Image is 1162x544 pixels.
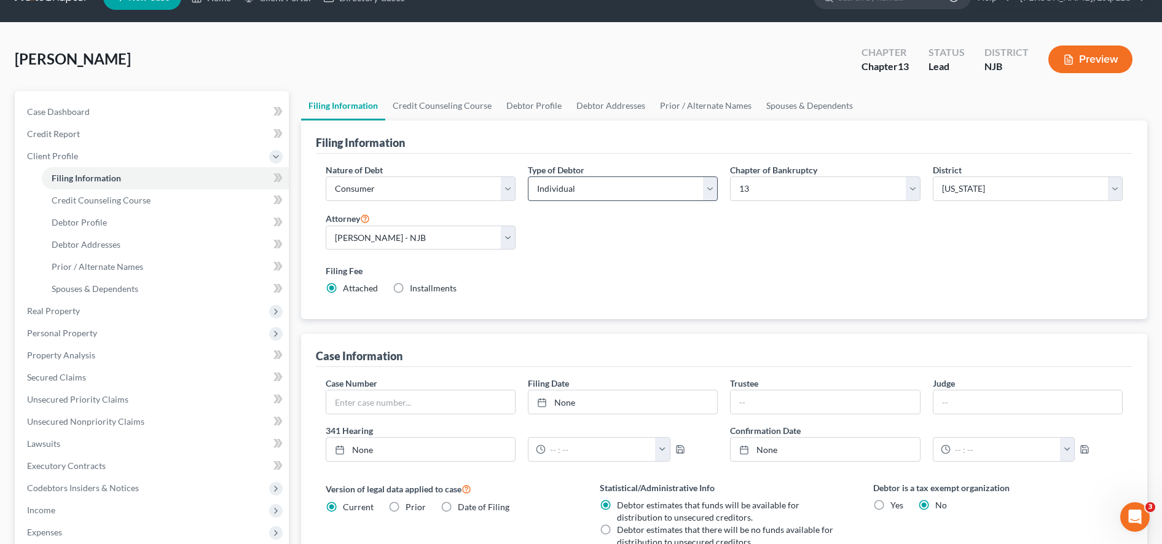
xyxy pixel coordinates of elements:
[569,91,653,120] a: Debtor Addresses
[933,390,1122,414] input: --
[935,500,947,510] span: No
[17,388,289,411] a: Unsecured Priority Claims
[301,91,385,120] a: Filing Information
[862,45,909,60] div: Chapter
[653,91,759,120] a: Prior / Alternate Names
[1048,45,1133,73] button: Preview
[406,502,426,512] span: Prior
[17,344,289,366] a: Property Analysis
[27,306,80,316] span: Real Property
[27,350,95,360] span: Property Analysis
[326,211,370,226] label: Attorney
[546,438,656,461] input: -- : --
[27,372,86,382] span: Secured Claims
[27,394,128,404] span: Unsecured Priority Claims
[52,283,138,294] span: Spouses & Dependents
[458,502,509,512] span: Date of Filing
[27,416,144,427] span: Unsecured Nonpriority Claims
[1120,502,1150,532] iframe: Intercom live chat
[499,91,569,120] a: Debtor Profile
[42,211,289,234] a: Debtor Profile
[731,438,919,461] a: None
[15,50,131,68] span: [PERSON_NAME]
[928,60,965,74] div: Lead
[410,283,457,293] span: Installments
[343,283,378,293] span: Attached
[528,377,569,390] label: Filing Date
[52,173,121,183] span: Filing Information
[933,377,955,390] label: Judge
[730,377,758,390] label: Trustee
[42,189,289,211] a: Credit Counseling Course
[27,460,106,471] span: Executory Contracts
[862,60,909,74] div: Chapter
[731,390,919,414] input: --
[600,481,849,494] label: Statistical/Administrative Info
[326,377,377,390] label: Case Number
[52,239,120,250] span: Debtor Addresses
[52,261,143,272] span: Prior / Alternate Names
[316,135,405,150] div: Filing Information
[27,438,60,449] span: Lawsuits
[42,234,289,256] a: Debtor Addresses
[898,60,909,72] span: 13
[27,483,139,493] span: Codebtors Insiders & Notices
[42,278,289,300] a: Spouses & Dependents
[890,500,903,510] span: Yes
[385,91,499,120] a: Credit Counseling Course
[42,256,289,278] a: Prior / Alternate Names
[27,328,97,338] span: Personal Property
[17,123,289,145] a: Credit Report
[326,481,575,496] label: Version of legal data applied to case
[316,349,402,363] div: Case Information
[52,195,151,205] span: Credit Counseling Course
[343,502,374,512] span: Current
[17,101,289,123] a: Case Dashboard
[984,60,1029,74] div: NJB
[730,164,817,176] label: Chapter of Bankruptcy
[724,424,1129,437] label: Confirmation Date
[17,455,289,477] a: Executory Contracts
[326,390,515,414] input: Enter case number...
[759,91,860,120] a: Spouses & Dependents
[27,128,80,139] span: Credit Report
[528,164,584,176] label: Type of Debtor
[27,505,55,515] span: Income
[326,438,515,461] a: None
[326,264,1123,277] label: Filing Fee
[17,366,289,388] a: Secured Claims
[52,217,107,227] span: Debtor Profile
[326,164,383,176] label: Nature of Debt
[928,45,965,60] div: Status
[1145,502,1155,512] span: 3
[27,151,78,161] span: Client Profile
[873,481,1123,494] label: Debtor is a tax exempt organization
[17,411,289,433] a: Unsecured Nonpriority Claims
[27,527,62,537] span: Expenses
[951,438,1061,461] input: -- : --
[320,424,724,437] label: 341 Hearing
[27,106,90,117] span: Case Dashboard
[17,433,289,455] a: Lawsuits
[933,164,962,176] label: District
[528,390,717,414] a: None
[617,500,799,522] span: Debtor estimates that funds will be available for distribution to unsecured creditors.
[42,167,289,189] a: Filing Information
[984,45,1029,60] div: District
